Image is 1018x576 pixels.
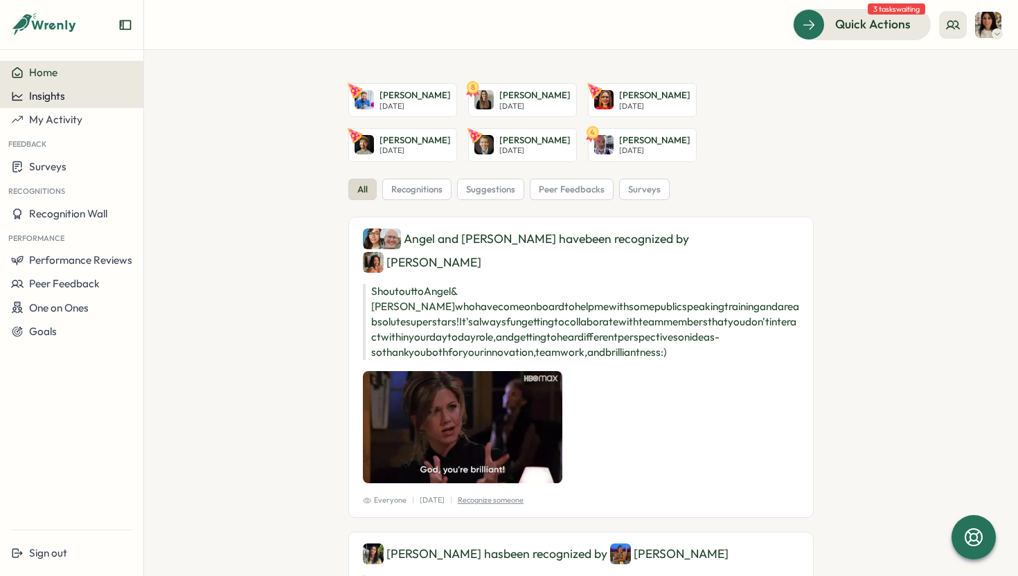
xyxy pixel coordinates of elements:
div: [PERSON_NAME] [610,543,729,564]
p: | [450,494,452,506]
p: | [412,494,414,506]
span: 3 tasks waiting [868,3,925,15]
button: Expand sidebar [118,18,132,32]
span: Sign out [29,546,67,559]
span: surveys [628,183,661,196]
p: Recognize someone [458,494,524,506]
text: 4 [590,127,595,136]
img: Paul Hemsley [355,90,374,109]
a: 4David Wall[PERSON_NAME][DATE] [588,128,697,162]
span: Performance Reviews [29,253,132,267]
p: Shoutout to Angel & [PERSON_NAME] who have come on board to help me with some public speaking tra... [363,284,799,360]
p: [DATE] [619,102,690,111]
img: Nicole Stanaland [610,543,631,564]
p: [PERSON_NAME] [379,134,451,147]
img: Arron Jennings [355,135,374,154]
a: Sandy Feriz[PERSON_NAME][DATE] [588,83,697,117]
img: Angel Yebra [363,228,384,249]
span: Quick Actions [835,15,911,33]
div: Angel and [PERSON_NAME] have been recognized by [363,228,799,273]
span: Goals [29,325,57,338]
span: Surveys [29,160,66,173]
a: 8Niamh Linton[PERSON_NAME][DATE] [468,83,577,117]
p: [DATE] [499,146,571,155]
img: Recognition Image [363,371,562,483]
img: Simon Downes [380,228,401,249]
a: Paul Hemsley[PERSON_NAME][DATE] [348,83,457,117]
text: 8 [471,82,475,92]
p: [PERSON_NAME] [619,89,690,102]
p: [DATE] [420,494,445,506]
img: Maria Khoury [975,12,1001,38]
a: Arron Jennings[PERSON_NAME][DATE] [348,128,457,162]
span: suggestions [466,183,515,196]
span: Insights [29,89,65,102]
span: Recognition Wall [29,207,107,220]
img: Niamh Linton [474,90,494,109]
img: Sandy Feriz [594,90,614,109]
p: [PERSON_NAME] [379,89,451,102]
span: My Activity [29,113,82,126]
span: One on Ones [29,301,89,314]
p: [DATE] [379,102,451,111]
p: [PERSON_NAME] [619,134,690,147]
div: [PERSON_NAME] [363,252,481,273]
span: all [357,183,368,196]
button: Quick Actions [793,9,931,39]
img: David Wall [594,135,614,154]
span: Everyone [363,494,407,506]
p: [PERSON_NAME] [499,134,571,147]
a: Bill Warshauer[PERSON_NAME][DATE] [468,128,577,162]
span: recognitions [391,183,443,196]
span: peer feedbacks [539,183,605,196]
img: Bill Warshauer [474,135,494,154]
img: Teodora Crivineanu [363,543,384,564]
img: Viveca Riley [363,252,384,273]
div: [PERSON_NAME] has been recognized by [363,543,799,564]
p: [DATE] [379,146,451,155]
span: Home [29,66,57,79]
p: [DATE] [499,102,571,111]
span: Peer Feedback [29,277,100,290]
p: [PERSON_NAME] [499,89,571,102]
p: [DATE] [619,146,690,155]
